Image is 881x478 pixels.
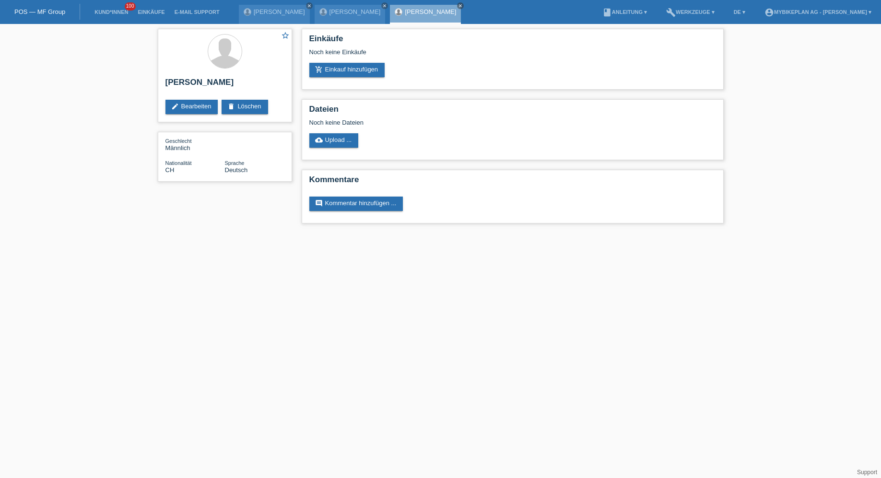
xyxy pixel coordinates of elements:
div: Noch keine Dateien [309,119,602,126]
i: close [307,3,312,8]
a: Kund*innen [90,9,133,15]
i: build [666,8,676,17]
span: Schweiz [165,166,175,174]
a: account_circleMybikeplan AG - [PERSON_NAME] ▾ [760,9,876,15]
a: buildWerkzeuge ▾ [661,9,719,15]
i: delete [227,103,235,110]
a: POS — MF Group [14,8,65,15]
h2: [PERSON_NAME] [165,78,284,92]
div: Männlich [165,137,225,152]
a: [PERSON_NAME] [254,8,305,15]
i: add_shopping_cart [315,66,323,73]
i: close [382,3,387,8]
i: cloud_upload [315,136,323,144]
a: close [457,2,464,9]
a: Support [857,469,877,476]
i: book [602,8,612,17]
i: edit [171,103,179,110]
a: editBearbeiten [165,100,218,114]
h2: Einkäufe [309,34,716,48]
span: Deutsch [225,166,248,174]
a: [PERSON_NAME] [329,8,381,15]
a: add_shopping_cartEinkauf hinzufügen [309,63,385,77]
a: commentKommentar hinzufügen ... [309,197,403,211]
i: comment [315,199,323,207]
a: star_border [281,31,290,41]
a: close [306,2,313,9]
a: cloud_uploadUpload ... [309,133,359,148]
a: Einkäufe [133,9,169,15]
h2: Dateien [309,105,716,119]
h2: Kommentare [309,175,716,189]
i: account_circle [764,8,774,17]
span: Geschlecht [165,138,192,144]
span: Nationalität [165,160,192,166]
a: bookAnleitung ▾ [598,9,652,15]
span: Sprache [225,160,245,166]
i: star_border [281,31,290,40]
a: [PERSON_NAME] [405,8,456,15]
a: DE ▾ [729,9,750,15]
span: 100 [125,2,136,11]
i: close [458,3,463,8]
a: deleteLöschen [222,100,268,114]
div: Noch keine Einkäufe [309,48,716,63]
a: E-Mail Support [170,9,224,15]
a: close [381,2,388,9]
